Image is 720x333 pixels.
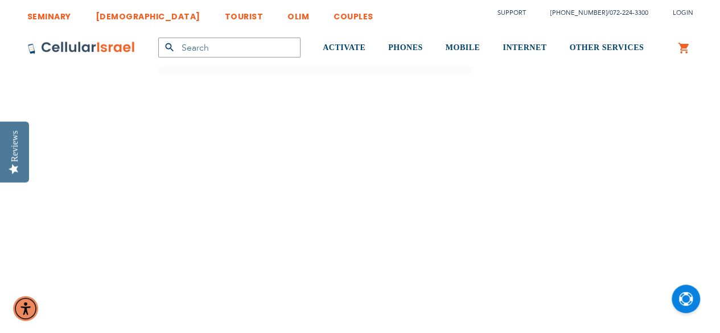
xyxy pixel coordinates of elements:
[539,5,648,21] li: /
[10,130,20,162] div: Reviews
[388,43,423,52] span: PHONES
[323,27,365,69] a: ACTIVATE
[446,27,480,69] a: MOBILE
[446,43,480,52] span: MOBILE
[13,296,38,321] div: Accessibility Menu
[550,9,607,17] a: [PHONE_NUMBER]
[96,3,200,24] a: [DEMOGRAPHIC_DATA]
[503,27,546,69] a: INTERNET
[673,9,693,17] span: Login
[27,41,135,55] img: Cellular Israel Logo
[503,43,546,52] span: INTERNET
[158,38,301,57] input: Search
[287,3,309,24] a: OLIM
[27,3,71,24] a: SEMINARY
[569,27,644,69] a: OTHER SERVICES
[388,27,423,69] a: PHONES
[225,3,264,24] a: TOURIST
[323,43,365,52] span: ACTIVATE
[334,3,373,24] a: COUPLES
[569,43,644,52] span: OTHER SERVICES
[610,9,648,17] a: 072-224-3300
[497,9,526,17] a: Support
